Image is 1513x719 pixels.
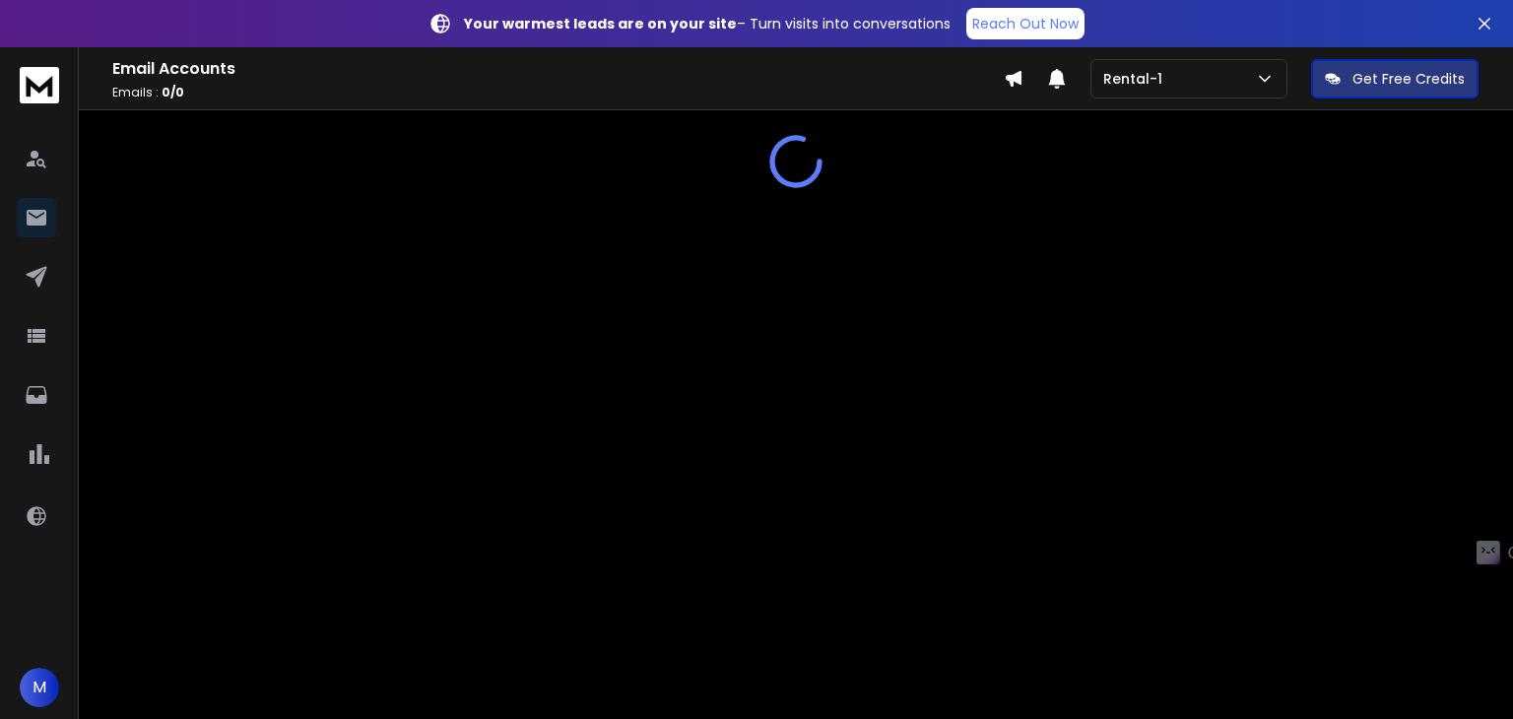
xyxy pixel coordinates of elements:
[1311,59,1479,98] button: Get Free Credits
[162,84,184,100] span: 0 / 0
[112,85,1004,100] p: Emails :
[966,8,1085,39] a: Reach Out Now
[1352,69,1465,89] p: Get Free Credits
[20,668,59,707] button: M
[20,67,59,103] img: logo
[1103,69,1170,89] p: Rental-1
[464,14,737,33] strong: Your warmest leads are on your site
[464,14,951,33] p: – Turn visits into conversations
[972,14,1079,33] p: Reach Out Now
[112,57,1004,81] h1: Email Accounts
